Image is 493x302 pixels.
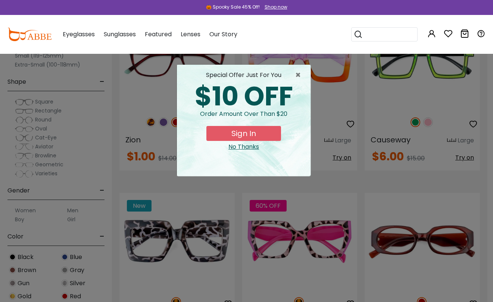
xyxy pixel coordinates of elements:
img: abbeglasses.com [7,28,52,41]
div: 🎃 Spooky Sale 45% Off! [206,4,260,10]
div: Close [183,142,305,151]
div: $10 OFF [183,83,305,110]
button: Close [295,71,305,80]
span: Our Story [209,30,237,38]
span: Lenses [181,30,200,38]
span: Featured [145,30,172,38]
span: × [295,71,305,80]
div: special offer just for you [183,71,305,80]
span: Sunglasses [104,30,136,38]
button: Sign In [206,126,281,141]
span: Eyeglasses [63,30,95,38]
div: Shop now [265,4,287,10]
div: Order amount over than $20 [183,110,305,126]
a: Shop now [261,4,287,10]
